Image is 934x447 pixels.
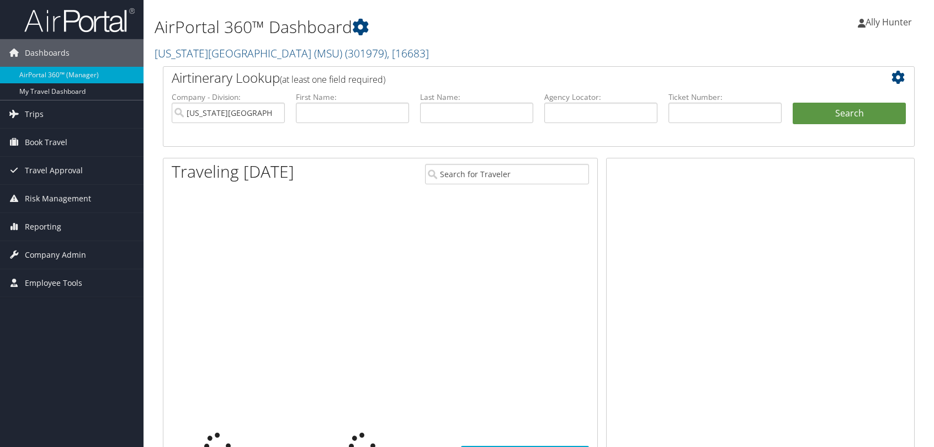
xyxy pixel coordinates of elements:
label: Last Name: [420,92,533,103]
input: Search for Traveler [425,164,590,184]
span: Book Travel [25,129,67,156]
span: Reporting [25,213,61,241]
label: First Name: [296,92,409,103]
a: Ally Hunter [858,6,923,39]
span: ( 301979 ) [345,46,387,61]
h1: AirPortal 360™ Dashboard [155,15,667,39]
span: Trips [25,100,44,128]
label: Ticket Number: [668,92,782,103]
span: Risk Management [25,185,91,212]
span: Travel Approval [25,157,83,184]
span: (at least one field required) [280,73,385,86]
a: [US_STATE][GEOGRAPHIC_DATA] (MSU) [155,46,429,61]
img: airportal-logo.png [24,7,135,33]
span: Company Admin [25,241,86,269]
span: Employee Tools [25,269,82,297]
label: Agency Locator: [544,92,657,103]
h2: Airtinerary Lookup [172,68,843,87]
span: Dashboards [25,39,70,67]
button: Search [793,103,906,125]
h1: Traveling [DATE] [172,160,294,183]
span: , [ 16683 ] [387,46,429,61]
label: Company - Division: [172,92,285,103]
span: Ally Hunter [866,16,912,28]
